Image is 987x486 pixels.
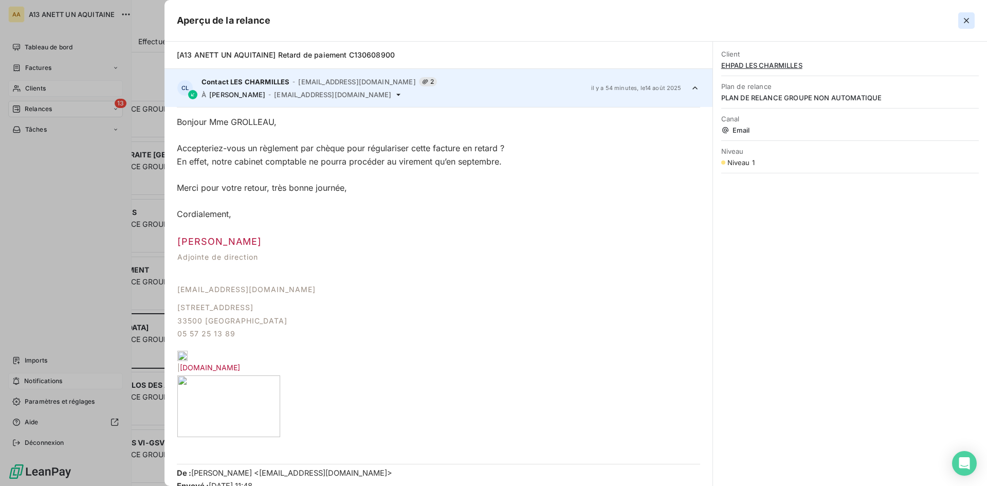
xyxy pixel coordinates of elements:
[177,329,235,338] a: 05 57 25 13 89
[177,143,504,153] span: Accepteriez-vous un règlement par chèque pour régulariser cette facture en retard ?
[721,147,979,155] span: Niveau
[180,363,240,372] a: [DOMAIN_NAME]
[177,253,258,261] span: Adjointe de direction
[591,85,682,91] span: il y a 54 minutes , le 14 août 2025
[177,469,191,478] span: De :
[177,13,270,28] h5: Aperçu de la relance
[721,50,979,58] span: Client
[209,91,265,99] span: [PERSON_NAME]
[177,363,240,372] span: |
[419,77,437,86] span: 2
[177,80,193,96] div: CL
[293,79,295,85] span: -
[177,303,287,338] span: [STREET_ADDRESS] 33500 [GEOGRAPHIC_DATA]
[177,50,395,59] span: [A13 ANETT UN AQUITAINE] Retard de paiement C130608900
[177,156,502,167] span: En effet, notre cabinet comptable ne pourra procéder au virement qu’en septembre.
[177,209,231,219] span: Cordialement,
[177,183,347,193] span: Merci pour votre retour, très bonne journée,
[268,92,271,98] span: -
[298,78,415,86] span: [EMAIL_ADDRESS][DOMAIN_NAME]
[721,61,979,69] span: EHPAD LES CHARMILLES
[202,91,206,99] span: À
[177,375,280,437] img: image002.png@01DC0D2A.87AA1350
[721,94,979,102] span: PLAN DE RELANCE GROUPE NON AUTOMATIQUE
[177,117,277,127] span: Bonjour Mme GROLLEAU,
[274,91,391,99] span: [EMAIL_ADDRESS][DOMAIN_NAME]
[727,158,755,167] span: Niveau 1
[721,115,979,123] span: Canal
[202,78,289,86] span: Contact LES CHARMILLES
[177,351,188,361] img: image001.png@01DC0D2A.87AA1350
[177,236,262,247] span: [PERSON_NAME]
[177,285,316,294] a: [EMAIL_ADDRESS][DOMAIN_NAME]
[721,82,979,91] span: Plan de relance
[952,451,977,476] div: Open Intercom Messenger
[721,126,979,134] span: Email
